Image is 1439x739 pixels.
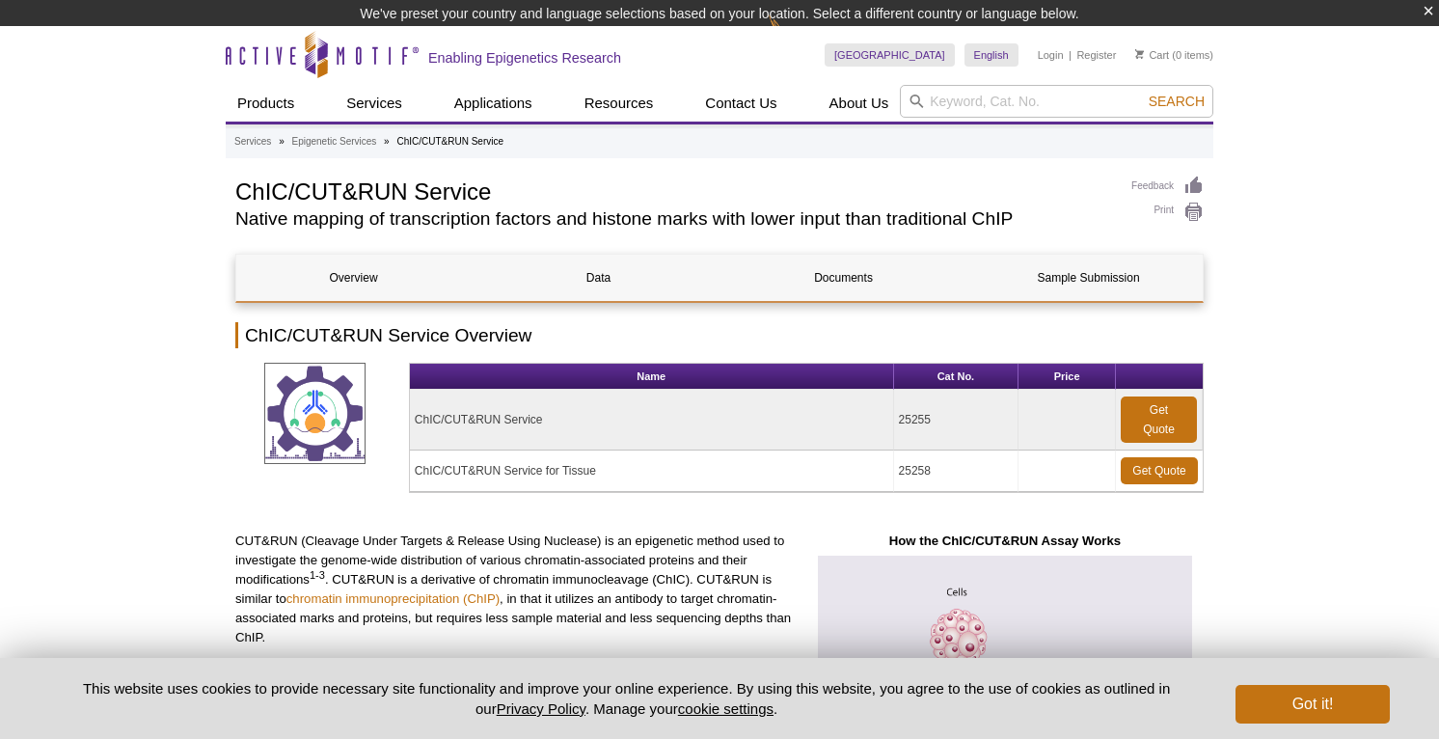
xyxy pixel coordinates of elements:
[1121,397,1197,443] a: Get Quote
[291,133,376,151] a: Epigenetic Services
[889,534,1121,548] strong: How the ChIC/CUT&RUN Assay Works
[1143,93,1210,110] button: Search
[1131,202,1204,223] a: Print
[279,136,285,147] li: »
[900,85,1213,118] input: Keyword, Cat. No.
[894,451,1019,492] td: 25258
[497,700,585,717] a: Privacy Policy
[1135,43,1213,67] li: (0 items)
[235,532,792,647] p: CUT&RUN (Cleavage Under Targets & Release Using Nuclease) is an epigenetic method used to investi...
[1135,48,1169,62] a: Cart
[410,364,894,390] th: Name
[678,700,774,717] button: cookie settings
[894,390,1019,451] td: 25255
[1135,49,1144,59] img: Your Cart
[226,85,306,122] a: Products
[1076,48,1116,62] a: Register
[410,451,894,492] td: ChIC/CUT&RUN Service for Tissue
[726,255,961,301] a: Documents
[481,255,716,301] a: Data
[894,364,1019,390] th: Cat No.
[236,255,471,301] a: Overview
[235,176,1112,205] h1: ChIC/CUT&RUN Service
[693,85,788,122] a: Contact Us
[1121,457,1198,484] a: Get Quote
[1069,43,1072,67] li: |
[769,14,820,60] img: Change Here
[818,85,901,122] a: About Us
[235,210,1112,228] h2: Native mapping of transcription factors and histone marks with lower input than traditional ChIP
[1038,48,1064,62] a: Login
[234,133,271,151] a: Services
[264,363,366,464] img: ChIC/CUT&RUN Service
[1235,685,1390,724] button: Got it!
[1018,364,1116,390] th: Price
[971,255,1206,301] a: Sample Submission
[410,390,894,451] td: ChIC/CUT&RUN Service
[428,49,621,67] h2: Enabling Epigenetics Research
[310,568,325,580] sup: 1-3
[964,43,1018,67] a: English
[443,85,544,122] a: Applications
[1149,94,1205,109] span: Search
[396,136,503,147] li: ChIC/CUT&RUN Service
[335,85,414,122] a: Services
[49,678,1204,719] p: This website uses cookies to provide necessary site functionality and improve your online experie...
[825,43,955,67] a: [GEOGRAPHIC_DATA]
[286,591,500,606] a: chromatin immunoprecipitation (ChIP)
[1131,176,1204,197] a: Feedback
[235,322,1204,348] h2: ChIC/CUT&RUN Service Overview
[384,136,390,147] li: »
[573,85,665,122] a: Resources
